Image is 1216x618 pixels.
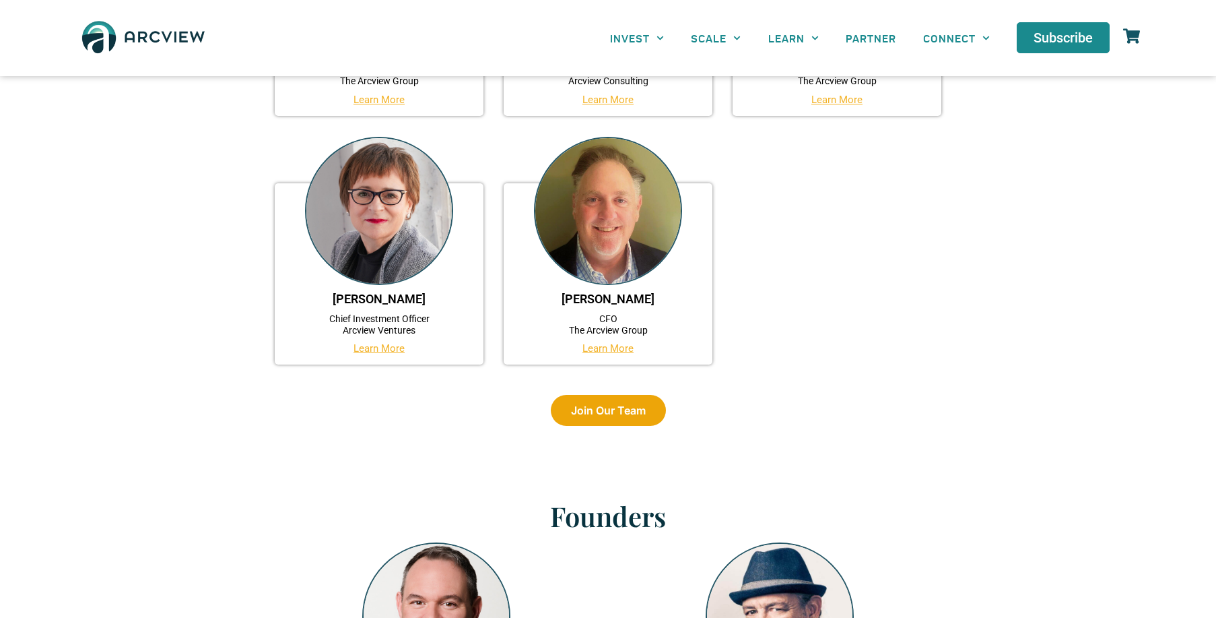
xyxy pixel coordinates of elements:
[677,23,754,53] a: SCALE
[333,292,426,306] a: [PERSON_NAME]
[258,500,958,532] h2: Founders
[832,23,910,53] a: PARTNER
[353,94,405,106] a: Learn More
[329,313,430,336] a: Chief Investment OfficerArcview Ventures
[582,342,634,354] a: Learn More
[569,313,648,336] a: CFOThe Arcview Group
[811,94,863,106] a: Learn More
[910,23,1003,53] a: CONNECT
[353,342,405,354] a: Learn More
[1034,31,1093,44] span: Subscribe
[562,292,654,306] a: [PERSON_NAME]
[76,13,211,63] img: The Arcview Group
[1017,22,1110,53] a: Subscribe
[597,23,677,53] a: INVEST
[582,94,634,106] a: Learn More
[755,23,832,53] a: LEARN
[571,405,646,416] span: Join Our Team
[597,23,1003,53] nav: Menu
[551,395,666,426] a: Join Our Team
